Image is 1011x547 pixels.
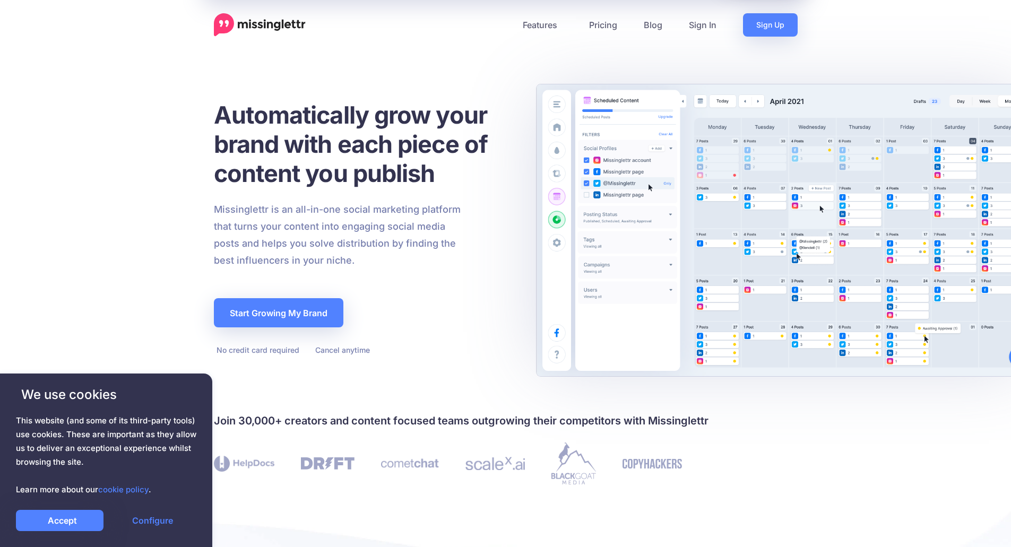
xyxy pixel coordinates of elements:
li: No credit card required [214,343,299,357]
a: Pricing [576,13,630,37]
a: Features [509,13,576,37]
p: Missinglettr is an all-in-one social marketing platform that turns your content into engaging soc... [214,201,461,269]
h1: Automatically grow your brand with each piece of content you publish [214,100,514,188]
a: Configure [109,510,196,531]
a: Home [214,13,306,37]
a: cookie policy [98,484,149,494]
a: Sign In [676,13,730,37]
a: Sign Up [743,13,798,37]
a: Blog [630,13,676,37]
h4: Join 30,000+ creators and content focused teams outgrowing their competitors with Missinglettr [214,412,798,429]
li: Cancel anytime [313,343,370,357]
span: This website (and some of its third-party tools) use cookies. These are important as they allow u... [16,414,196,497]
span: We use cookies [16,385,196,404]
a: Accept [16,510,103,531]
a: Start Growing My Brand [214,298,343,327]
